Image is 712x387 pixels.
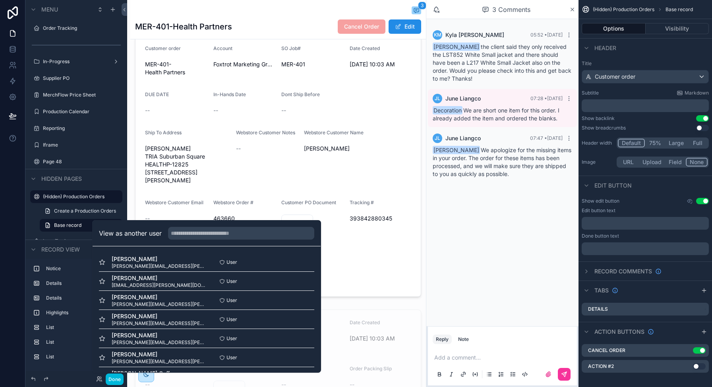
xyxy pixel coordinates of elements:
[226,278,237,284] span: User
[226,335,237,342] span: User
[434,32,441,38] span: KM
[43,108,118,115] label: Production Calendar
[646,23,709,34] button: Visibility
[492,5,530,14] span: 3 Comments
[594,328,644,336] span: Action buttons
[46,265,116,272] label: Notice
[46,324,116,331] label: List
[594,44,616,52] span: Header
[25,259,127,371] div: scrollable content
[445,134,481,142] span: June Liangco
[46,354,116,360] label: List
[595,73,635,81] span: Customer order
[99,228,162,238] h2: View as another user
[112,301,207,308] span: [PERSON_NAME][EMAIL_ADDRESS][PERSON_NAME][DOMAIN_NAME]
[433,335,452,344] button: Reply
[112,312,207,320] span: [PERSON_NAME]
[433,43,480,51] span: [PERSON_NAME]
[594,286,609,294] span: Tabs
[594,182,632,190] span: Edit button
[582,198,619,204] label: Show edit button
[112,293,207,301] span: [PERSON_NAME]
[412,6,421,16] button: 3
[685,90,709,96] span: Markdown
[418,2,426,10] span: 3
[41,175,82,183] span: Hidden pages
[666,6,693,13] span: Base record
[112,358,207,365] span: [PERSON_NAME][EMAIL_ADDRESS][PERSON_NAME][DOMAIN_NAME]
[43,75,118,81] label: Supplier PO
[665,158,686,166] button: Field
[46,339,116,345] label: List
[687,139,708,147] button: Full
[445,95,481,103] span: June Liangco
[46,280,116,286] label: Details
[582,233,619,239] label: Done button text
[665,139,687,147] button: Large
[582,217,709,230] div: scrollable content
[582,125,626,131] div: Show breadcrumbs
[112,274,207,282] span: [PERSON_NAME]
[112,350,207,358] span: [PERSON_NAME]
[43,193,118,200] a: (Hidden) Production Orders
[530,135,563,141] span: 07:47 • [DATE]
[226,316,237,323] span: User
[582,242,709,255] div: scrollable content
[582,159,613,165] label: Image
[582,23,646,34] button: Options
[433,146,480,154] span: [PERSON_NAME]
[582,60,709,67] label: Title
[618,158,639,166] button: URL
[54,208,116,214] span: Create a Production Orders
[582,70,709,83] button: Customer order
[433,147,571,177] span: We apologize for the missing items in your order. The order for these items has been processed, a...
[41,6,58,14] span: Menu
[618,139,645,147] button: Default
[226,297,237,304] span: User
[582,207,615,214] label: Edit button text
[582,90,599,96] label: Subtitle
[41,246,80,253] span: Record view
[40,205,122,217] a: Create a Production Orders
[455,335,472,344] button: Note
[43,92,118,98] label: MerchFlow Price Sheet
[582,115,615,122] div: Show backlink
[389,19,421,34] button: Edit
[112,255,207,263] span: [PERSON_NAME]
[40,219,122,232] a: Base record
[226,259,237,265] span: User
[43,125,118,132] label: Reporting
[458,336,469,342] div: Note
[445,31,504,39] span: Kyla [PERSON_NAME]
[46,295,116,301] label: Details
[435,135,440,141] span: JL
[112,263,207,269] span: [PERSON_NAME][EMAIL_ADDRESS][PERSON_NAME][DOMAIN_NAME]
[112,282,207,288] span: [EMAIL_ADDRESS][PERSON_NAME][DOMAIN_NAME]
[43,25,118,31] label: Order Tracking
[54,222,81,228] span: Base record
[588,363,614,370] label: Action #2
[530,32,563,38] span: 05:52 • [DATE]
[43,58,106,65] label: In-Progress
[112,370,207,377] span: [PERSON_NAME] Coffee
[435,95,440,102] span: JL
[106,373,124,385] button: Done
[588,347,625,354] label: Cancel Order
[43,142,118,148] label: Iframe
[43,238,118,244] label: Logo/Design
[686,158,708,166] button: None
[43,159,118,165] label: Page 48
[593,6,654,13] span: (Hidden) Production Orders
[226,354,237,361] span: User
[433,43,571,82] span: the client said they only received the LST852 White Small jacket and there should have been a L21...
[46,310,116,316] label: Highlights
[112,331,207,339] span: [PERSON_NAME]
[112,339,207,346] span: [PERSON_NAME][EMAIL_ADDRESS][PERSON_NAME][DOMAIN_NAME]
[530,95,563,101] span: 07:28 • [DATE]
